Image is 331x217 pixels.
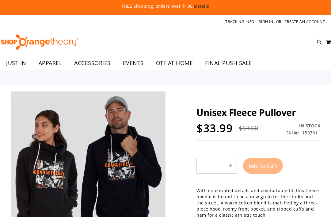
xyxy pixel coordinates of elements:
a: FINAL PUSH SALE [199,56,258,70]
span: $33.99 [196,121,233,136]
a: OTF AT HOME [150,56,199,70]
a: APPAREL [32,56,68,70]
span: Unisex Fleece Pullover [196,106,296,119]
span: $84.00 [239,124,258,132]
div: In stock [286,123,321,129]
a: Sign In [259,19,273,24]
span: APPAREL [39,56,62,70]
input: Product quantity [208,158,224,173]
div: 1537811 [302,130,321,136]
span: JUST IN [6,56,26,70]
button: Increase product quantity [224,158,237,173]
span: FINAL PUSH SALE [205,56,252,70]
button: Decrease product quantity [197,158,208,173]
a: Details [194,3,209,9]
span: ACCESSORIES [74,56,111,70]
a: ACCESSORIES [68,56,117,70]
strong: SKU [286,130,299,136]
p: FREE Shipping, orders over $150. [19,3,312,9]
a: Tracking Info [225,19,254,24]
span: EVENTS [123,56,144,70]
div: Availability [286,123,321,129]
a: Create an Account [284,19,325,24]
a: EVENTS [117,56,150,70]
span: OTF AT HOME [156,56,193,70]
